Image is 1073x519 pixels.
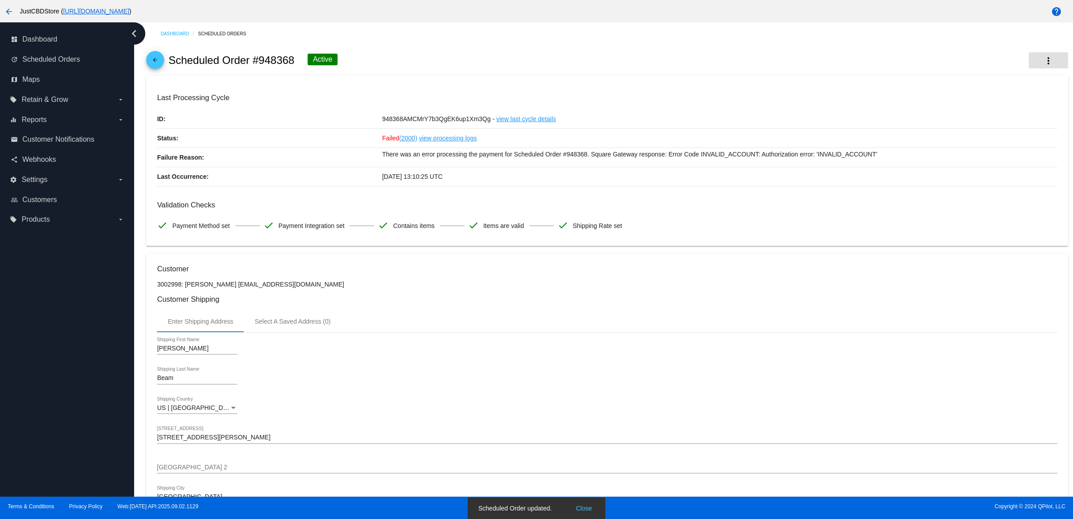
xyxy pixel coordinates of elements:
p: ID: [157,110,382,128]
i: arrow_drop_down [117,116,124,123]
a: (2000) [399,129,417,148]
span: Products [21,215,50,224]
a: view last cycle details [496,110,556,128]
h3: Customer Shipping [157,295,1057,304]
button: Close [573,504,595,513]
a: Dashboard [161,27,198,41]
i: local_offer [10,216,17,223]
i: chevron_left [127,26,141,41]
span: Failed [382,135,418,142]
mat-icon: more_vert [1043,55,1054,66]
span: Settings [21,176,47,184]
a: view processing logs [419,129,477,148]
i: update [11,56,18,63]
div: Select A Saved Address (0) [255,318,331,325]
a: people_outline Customers [11,193,124,207]
span: Payment Integration set [279,216,345,235]
mat-icon: help [1051,6,1062,17]
span: Shipping Rate set [573,216,622,235]
h2: Scheduled Order #948368 [169,54,295,67]
span: Reports [21,116,46,124]
i: arrow_drop_down [117,96,124,103]
a: share Webhooks [11,152,124,167]
a: update Scheduled Orders [11,52,124,67]
mat-icon: check [468,220,479,231]
i: local_offer [10,96,17,103]
span: Scheduled Orders [22,55,80,63]
div: Enter Shipping Address [168,318,233,325]
mat-icon: arrow_back [4,6,14,17]
i: people_outline [11,196,18,203]
p: Status: [157,129,382,148]
h3: Validation Checks [157,201,1057,209]
h3: Customer [157,265,1057,273]
span: Dashboard [22,35,57,43]
a: Web:[DATE] API:2025.09.02.1129 [118,503,199,510]
i: share [11,156,18,163]
span: Customer Notifications [22,135,94,143]
a: email Customer Notifications [11,132,124,147]
input: Shipping Street 2 [157,464,1057,471]
input: Shipping Street 1 [157,434,1057,441]
span: Contains items [393,216,435,235]
a: dashboard Dashboard [11,32,124,46]
i: arrow_drop_down [117,176,124,183]
span: Copyright © 2024 QPilot, LLC [544,503,1065,510]
a: map Maps [11,72,124,87]
input: Shipping First Name [157,345,237,352]
input: Shipping Last Name [157,375,237,382]
i: arrow_drop_down [117,216,124,223]
span: 948368AMCMrY7b3QgEK6up1Xm3Qg - [382,115,494,122]
span: US | [GEOGRAPHIC_DATA] [157,404,236,411]
mat-icon: check [263,220,274,231]
span: Items are valid [483,216,524,235]
p: There was an error processing the payment for Scheduled Order #948368. Square Gateway response: E... [382,148,1057,160]
div: Active [308,54,338,65]
span: Retain & Grow [21,96,68,104]
span: [DATE] 13:10:25 UTC [382,173,443,180]
a: Privacy Policy [69,503,103,510]
input: Shipping City [157,494,237,501]
span: Customers [22,196,57,204]
i: settings [10,176,17,183]
span: Payment Method set [172,216,229,235]
a: Terms & Conditions [8,503,54,510]
mat-icon: arrow_back [150,57,161,68]
mat-icon: check [558,220,568,231]
i: equalizer [10,116,17,123]
simple-snack-bar: Scheduled Order updated. [478,504,595,513]
h3: Last Processing Cycle [157,93,1057,102]
span: Maps [22,76,40,84]
a: Scheduled Orders [198,27,254,41]
mat-select: Shipping Country [157,405,237,412]
mat-icon: check [378,220,389,231]
i: dashboard [11,36,18,43]
p: 3002998: [PERSON_NAME] [EMAIL_ADDRESS][DOMAIN_NAME] [157,281,1057,288]
p: Last Occurrence: [157,167,382,186]
i: email [11,136,18,143]
mat-icon: check [157,220,168,231]
span: JustCBDStore ( ) [20,8,131,15]
p: Failure Reason: [157,148,382,167]
a: [URL][DOMAIN_NAME] [63,8,129,15]
span: Webhooks [22,156,56,164]
i: map [11,76,18,83]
